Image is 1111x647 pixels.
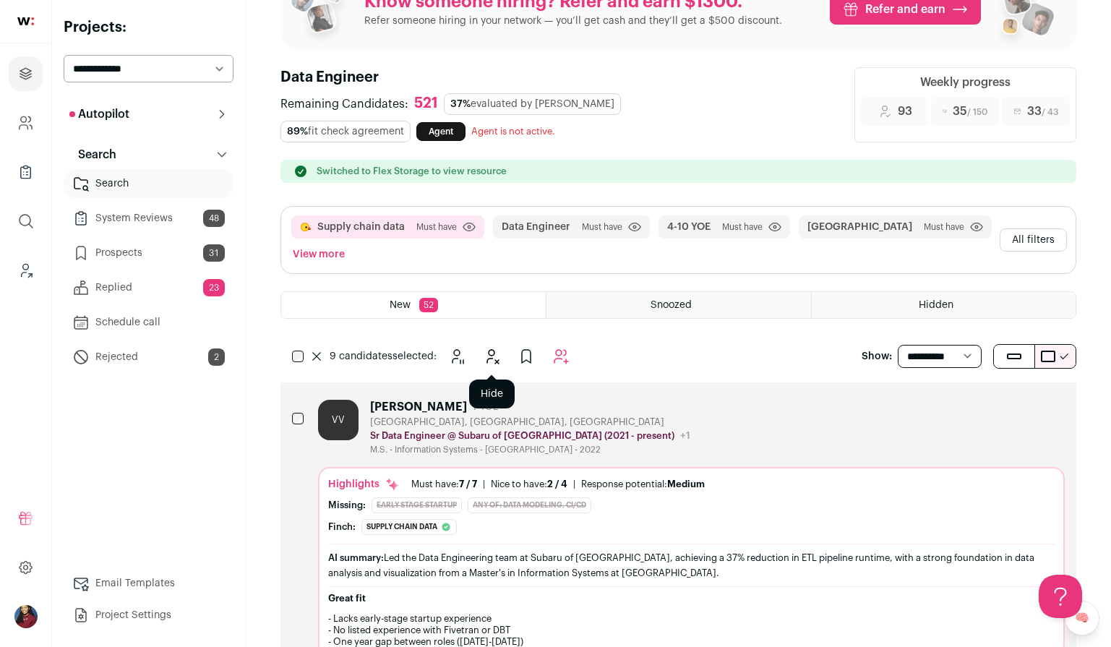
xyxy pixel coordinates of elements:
[680,431,690,441] span: +1
[64,601,233,630] a: Project Settings
[203,279,225,296] span: 23
[469,380,515,408] div: Hide
[64,239,233,267] a: Prospects31
[468,497,591,513] div: Any of: Data Modeling, CI/CD
[208,348,225,366] span: 2
[924,221,964,233] span: Must have
[69,146,116,163] p: Search
[442,342,471,371] button: Snooze
[203,244,225,262] span: 31
[722,221,763,233] span: Must have
[14,605,38,628] button: Open dropdown
[471,127,555,136] span: Agent is not active.
[361,519,457,535] div: Supply chain data
[920,74,1011,91] div: Weekly progress
[419,298,438,312] span: 52
[280,95,408,113] span: Remaining Candidates:
[502,220,570,234] button: Data Engineer
[919,300,953,310] span: Hidden
[203,210,225,227] span: 48
[64,17,233,38] h2: Projects:
[967,108,987,116] span: / 150
[328,593,1055,604] h2: Great fit
[807,220,912,234] button: [GEOGRAPHIC_DATA]
[64,100,233,129] button: Autopilot
[862,349,892,364] p: Show:
[546,292,810,318] a: Snoozed
[69,106,129,123] p: Autopilot
[290,244,348,265] button: View more
[1000,228,1067,252] button: All filters
[9,155,43,189] a: Company Lists
[328,521,356,533] div: Finch:
[280,67,837,87] h1: Data Engineer
[547,479,567,489] span: 2 / 4
[1039,575,1082,618] iframe: Help Scout Beacon - Open
[651,300,692,310] span: Snoozed
[280,121,411,142] div: fit check agreement
[491,479,567,490] div: Nice to have:
[898,103,912,120] span: 93
[64,204,233,233] a: System Reviews48
[328,550,1055,580] div: Led the Data Engineering team at Subaru of [GEOGRAPHIC_DATA], achieving a 37% reduction in ETL pi...
[9,56,43,91] a: Projects
[370,444,690,455] div: M.S. - Information Systems - [GEOGRAPHIC_DATA] - 2022
[287,127,308,137] span: 89%
[317,166,507,177] p: Switched to Flex Storage to view resource
[416,122,466,141] a: Agent
[1042,108,1058,116] span: / 43
[953,103,987,120] span: 35
[64,273,233,302] a: Replied23
[667,220,711,234] button: 4-10 YOE
[372,497,462,513] div: Early Stage Startup
[328,477,400,492] div: Highlights
[317,220,405,234] button: Supply chain data
[444,93,621,115] div: evaluated by [PERSON_NAME]
[364,14,782,28] p: Refer someone hiring in your network — you’ll get cash and they’ll get a $500 discount.
[14,605,38,628] img: 10010497-medium_jpg
[9,253,43,288] a: Leads (Backoffice)
[411,479,477,490] div: Must have:
[1027,103,1058,120] span: 33
[582,221,622,233] span: Must have
[328,553,384,562] span: AI summary:
[1065,601,1099,635] a: 🧠
[370,400,467,414] div: [PERSON_NAME]
[9,106,43,140] a: Company and ATS Settings
[64,169,233,198] a: Search
[330,349,437,364] span: selected:
[328,500,366,511] div: Missing:
[512,342,541,371] button: Add to Prospects
[416,221,457,233] span: Must have
[64,343,233,372] a: Rejected2
[64,569,233,598] a: Email Templates
[318,400,359,440] div: VV
[17,17,34,25] img: wellfound-shorthand-0d5821cbd27db2630d0214b213865d53afaa358527fdda9d0ea32b1df1b89c2c.svg
[330,351,393,361] span: 9 candidates
[411,479,705,490] ul: | |
[370,416,690,428] div: [GEOGRAPHIC_DATA], [GEOGRAPHIC_DATA], [GEOGRAPHIC_DATA]
[581,479,705,490] div: Response potential:
[370,430,674,442] p: Sr Data Engineer @ Subaru of [GEOGRAPHIC_DATA] (2021 - present)
[450,99,471,109] span: 37%
[477,342,506,371] button: Hide
[459,479,477,489] span: 7 / 7
[64,308,233,337] a: Schedule call
[414,95,438,113] div: 521
[64,140,233,169] button: Search
[812,292,1076,318] a: Hidden
[546,342,575,371] button: Add to Autopilot
[390,300,411,310] span: New
[667,479,705,489] span: Medium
